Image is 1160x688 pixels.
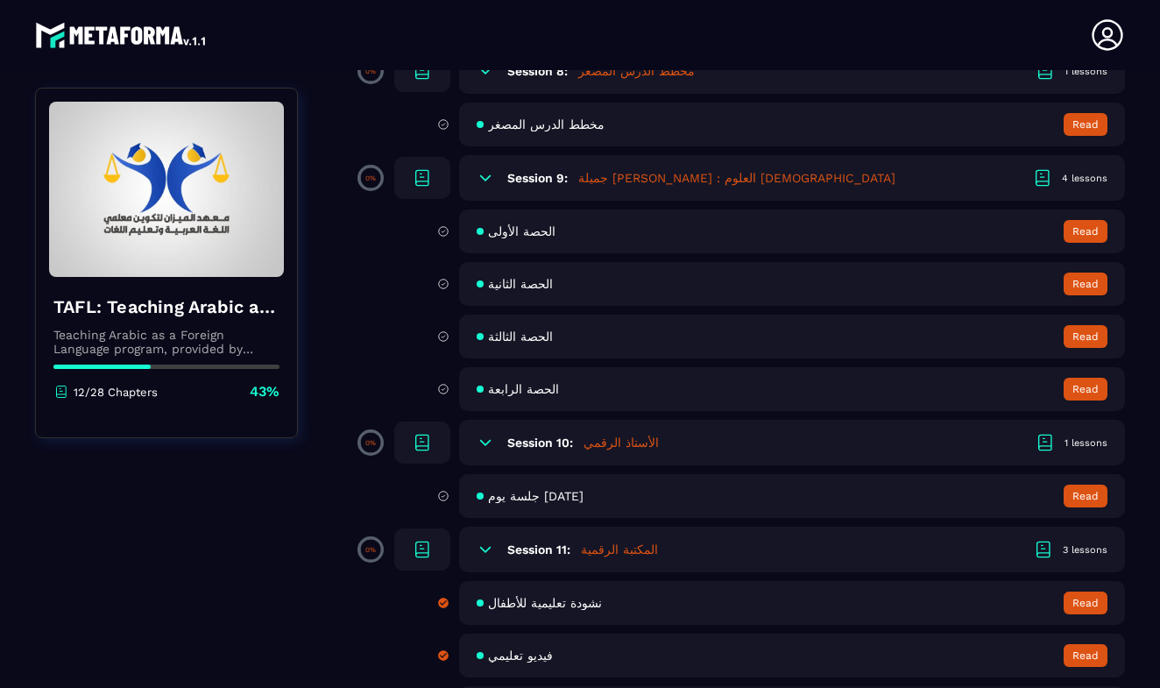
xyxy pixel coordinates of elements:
h6: Session 11: [507,543,570,557]
button: Read [1064,273,1107,295]
span: نشودة تعليمية للأطفال [488,596,602,610]
img: banner [49,102,284,277]
h5: مخطط الدرس المصغر [578,62,695,80]
button: Read [1064,220,1107,243]
div: 1 lessons [1065,65,1107,78]
h4: TAFL: Teaching Arabic as a Foreign Language program - June [53,294,279,319]
h6: Session 9: [507,171,568,185]
p: 0% [365,174,376,182]
p: 43% [250,382,279,401]
button: Read [1064,325,1107,348]
span: جلسة يوم [DATE] [488,489,584,503]
h5: جميلة [PERSON_NAME] : العلوم [DEMOGRAPHIC_DATA] [578,169,895,187]
span: الحصة الثالثة [488,330,553,344]
button: Read [1064,378,1107,401]
div: 4 lessons [1062,172,1107,185]
h6: Session 10: [507,436,573,450]
p: 0% [365,439,376,447]
button: Read [1064,644,1107,667]
div: 3 lessons [1063,543,1107,557]
div: 1 lessons [1065,436,1107,450]
h5: الأستاذ الرقمي [584,434,659,451]
span: الحصة الرابعة [488,382,559,396]
button: Read [1064,113,1107,136]
span: فيديو تعليمي [488,649,553,663]
button: Read [1064,592,1107,614]
p: 0% [365,546,376,554]
p: Teaching Arabic as a Foreign Language program, provided by AlMeezan Academy in the [GEOGRAPHIC_DATA] [53,328,279,356]
h6: Session 8: [507,64,568,78]
span: مخطط الدرس المصغر [488,117,605,131]
p: 12/28 Chapters [74,386,158,399]
h5: المكتبة الرقمية [581,541,658,558]
span: الحصة الأولى [488,224,555,238]
button: Read [1064,485,1107,507]
p: 0% [365,67,376,75]
span: الحصة الثانية [488,277,553,291]
img: logo [35,18,209,53]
